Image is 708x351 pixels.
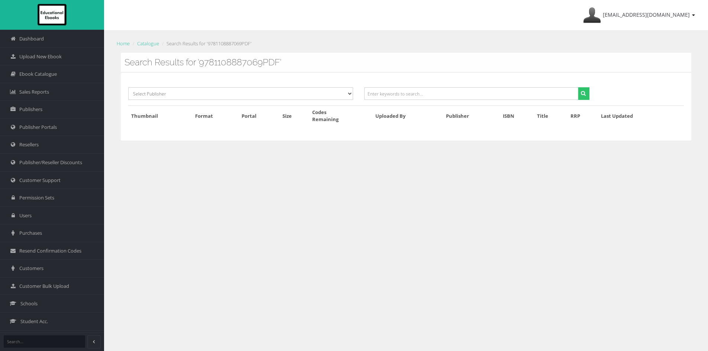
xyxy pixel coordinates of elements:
[19,230,42,237] span: Purchases
[19,194,54,201] span: Permission Sets
[603,11,690,18] span: [EMAIL_ADDRESS][DOMAIN_NAME]
[19,106,42,113] span: Publishers
[19,124,57,131] span: Publisher Portals
[279,106,309,126] th: Size
[20,300,38,307] span: Schools
[19,283,69,290] span: Customer Bulk Upload
[117,40,130,47] a: Home
[137,40,159,47] a: Catalogue
[534,106,568,126] th: Title
[364,87,578,100] input: Enter keywords to search...
[309,106,372,126] th: Codes Remaining
[160,40,252,48] li: Search Results for '9781108887069PDF'
[583,6,601,24] img: Avatar
[19,88,49,95] span: Sales Reports
[239,106,279,126] th: Portal
[19,212,32,219] span: Users
[125,58,688,67] h3: Search Results for '9781108887069PDF'
[19,35,44,42] span: Dashboard
[568,106,598,126] th: RRP
[192,106,239,126] th: Format
[19,265,43,272] span: Customers
[372,106,443,126] th: Uploaded By
[20,318,48,325] span: Student Acc.
[443,106,500,126] th: Publisher
[19,177,61,184] span: Customer Support
[598,106,672,126] th: Last Updated
[500,106,534,126] th: ISBN
[128,106,192,126] th: Thumbnail
[19,71,57,78] span: Ebook Catalogue
[19,159,82,166] span: Publisher/Reseller Discounts
[19,53,62,60] span: Upload New Ebook
[19,247,81,254] span: Resend Confirmation Codes
[4,335,85,348] input: Search...
[19,141,39,148] span: Resellers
